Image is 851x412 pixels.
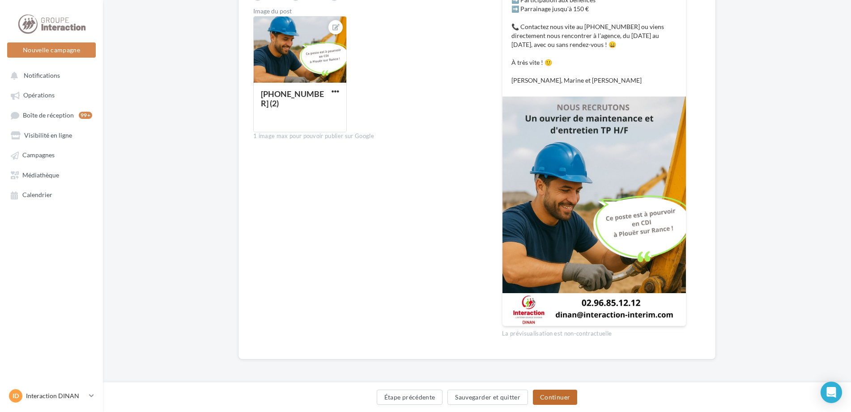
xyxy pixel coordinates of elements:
[24,71,60,79] span: Notifications
[22,171,59,179] span: Médiathèque
[821,382,842,403] div: Open Intercom Messenger
[7,42,96,58] button: Nouvelle campagne
[5,67,94,83] button: Notifications
[253,132,488,140] div: 1 image max pour pouvoir publier sur Google
[7,387,96,404] a: ID Interaction DINAN
[5,167,98,183] a: Médiathèque
[502,326,686,338] div: La prévisualisation est non-contractuelle
[5,127,98,143] a: Visibilité en ligne
[79,112,92,119] div: 99+
[253,8,488,14] div: Image du post
[261,89,324,108] div: [PHONE_NUMBER] (2)
[377,390,443,405] button: Étape précédente
[26,391,85,400] p: Interaction DINAN
[447,390,528,405] button: Sauvegarder et quitter
[13,391,19,400] span: ID
[5,147,98,163] a: Campagnes
[22,191,52,199] span: Calendrier
[5,186,98,202] a: Calendrier
[5,107,98,123] a: Boîte de réception99+
[23,92,55,99] span: Opérations
[5,87,98,103] a: Opérations
[22,151,55,159] span: Campagnes
[533,390,577,405] button: Continuer
[24,131,72,139] span: Visibilité en ligne
[23,111,74,119] span: Boîte de réception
